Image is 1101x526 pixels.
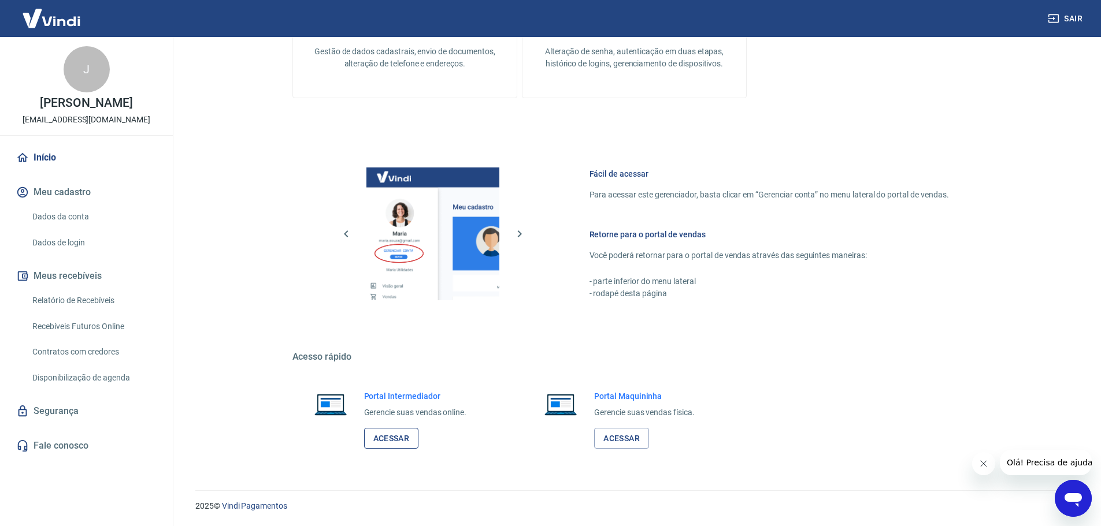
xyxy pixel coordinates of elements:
[306,390,355,418] img: Imagem de um notebook aberto
[536,390,585,418] img: Imagem de um notebook aberto
[590,288,949,300] p: - rodapé desta página
[28,366,159,390] a: Disponibilização de agenda
[364,428,419,449] a: Acessar
[14,263,159,289] button: Meus recebíveis
[594,406,695,419] p: Gerencie suas vendas física.
[28,205,159,229] a: Dados da conta
[312,46,498,70] p: Gestão de dados cadastrais, envio de documentos, alteração de telefone e endereços.
[23,114,150,126] p: [EMAIL_ADDRESS][DOMAIN_NAME]
[195,500,1073,512] p: 2025 ©
[594,428,649,449] a: Acessar
[64,46,110,92] div: J
[972,452,995,475] iframe: Fechar mensagem
[590,168,949,180] h6: Fácil de acessar
[590,249,949,262] p: Você poderá retornar para o portal de vendas através das seguintes maneiras:
[541,46,728,70] p: Alteração de senha, autenticação em duas etapas, histórico de logins, gerenciamento de dispositivos.
[366,167,499,300] img: Imagem da dashboard mostrando o botão de gerenciar conta na sidebar no lado esquerdo
[14,398,159,424] a: Segurança
[7,8,97,17] span: Olá! Precisa de ajuda?
[590,229,949,240] h6: Retorne para o portal de vendas
[590,189,949,201] p: Para acessar este gerenciador, basta clicar em “Gerenciar conta” no menu lateral do portal de ven...
[28,340,159,364] a: Contratos com credores
[222,501,287,510] a: Vindi Pagamentos
[364,390,467,402] h6: Portal Intermediador
[14,180,159,205] button: Meu cadastro
[28,231,159,255] a: Dados de login
[14,1,89,36] img: Vindi
[1055,480,1092,517] iframe: Botão para abrir a janela de mensagens
[28,315,159,338] a: Recebíveis Futuros Online
[14,145,159,170] a: Início
[40,97,132,109] p: [PERSON_NAME]
[590,275,949,288] p: - parte inferior do menu lateral
[1000,450,1092,475] iframe: Mensagem da empresa
[292,351,977,363] h5: Acesso rápido
[1046,8,1087,29] button: Sair
[14,433,159,458] a: Fale conosco
[364,406,467,419] p: Gerencie suas vendas online.
[28,289,159,312] a: Relatório de Recebíveis
[594,390,695,402] h6: Portal Maquininha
